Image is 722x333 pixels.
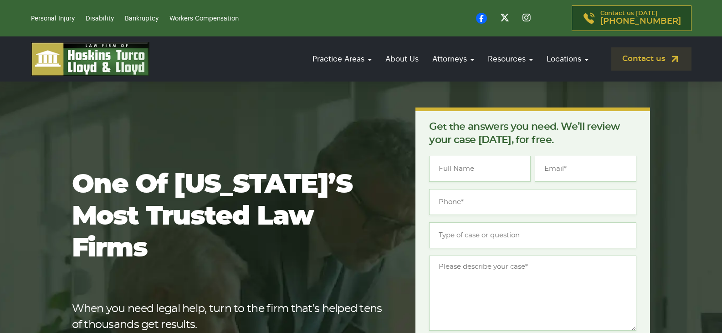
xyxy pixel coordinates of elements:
[572,5,691,31] a: Contact us [DATE][PHONE_NUMBER]
[429,156,531,182] input: Full Name
[31,42,149,76] img: logo
[72,169,387,265] h1: One of [US_STATE]’s most trusted law firms
[542,46,593,72] a: Locations
[308,46,376,72] a: Practice Areas
[86,15,114,22] a: Disability
[169,15,239,22] a: Workers Compensation
[535,156,636,182] input: Email*
[428,46,479,72] a: Attorneys
[381,46,423,72] a: About Us
[125,15,159,22] a: Bankruptcy
[600,10,681,26] p: Contact us [DATE]
[72,301,387,333] p: When you need legal help, turn to the firm that’s helped tens of thousands get results.
[31,15,75,22] a: Personal Injury
[429,222,636,248] input: Type of case or question
[483,46,538,72] a: Resources
[611,47,691,71] a: Contact us
[429,120,636,147] p: Get the answers you need. We’ll review your case [DATE], for free.
[429,189,636,215] input: Phone*
[600,17,681,26] span: [PHONE_NUMBER]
